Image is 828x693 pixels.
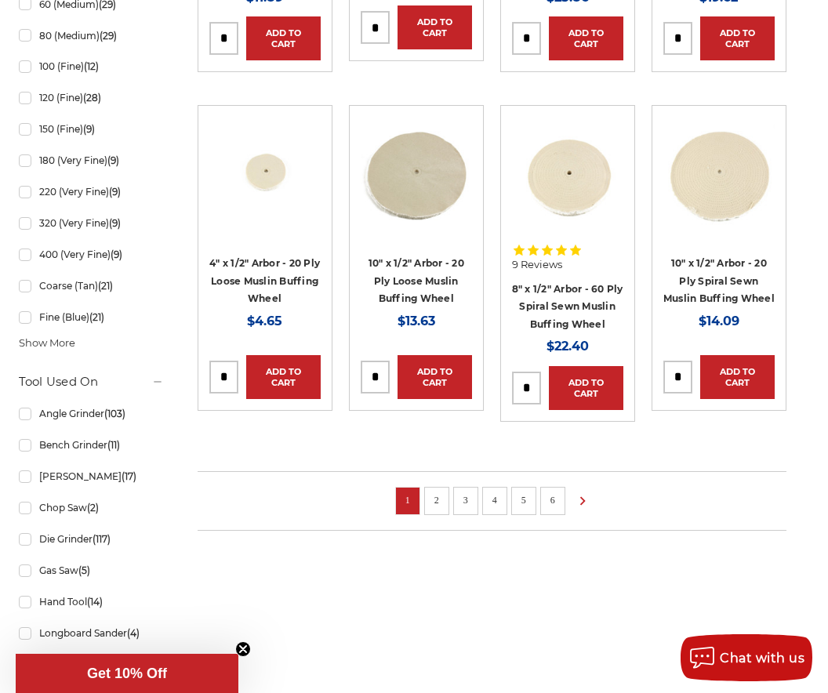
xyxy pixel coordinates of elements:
span: $22.40 [547,339,589,354]
span: (5) [78,564,90,576]
a: Fine (Blue) [19,303,164,331]
span: (103) [104,408,125,419]
span: (9) [111,249,122,260]
span: (12) [84,60,99,72]
a: Add to Cart [398,5,472,49]
a: Gas Saw [19,557,164,584]
a: 5 [516,492,532,509]
span: (28) [83,92,101,103]
a: Add to Cart [246,16,321,60]
span: (2) [87,502,99,513]
a: 80 (Medium) [19,22,164,49]
span: (21) [89,311,104,323]
a: Add to Cart [700,355,775,399]
a: 1 [400,492,416,509]
span: $13.63 [398,314,435,328]
span: (21) [98,280,113,292]
a: Chop Saw [19,494,164,521]
a: 150 (Fine) [19,115,164,143]
a: Bench Grinder [19,431,164,459]
a: 10" x 1/2" Arbor - 20 Ply Spiral Sewn Muslin Buffing Wheel [663,257,775,304]
a: 220 (Very Fine) [19,178,164,205]
a: 10" x 1/2" Arbor - 20 Ply Loose Muslin Buffing Wheel [369,257,464,304]
span: (17) [122,470,136,482]
button: Close teaser [235,641,251,657]
a: 180 (Very Fine) [19,147,164,174]
img: small buffing wheel 4 inch 20 ply muslin cotton [209,117,321,228]
a: [PERSON_NAME] [19,463,164,490]
a: 100 (Fine) [19,53,164,80]
span: Show More [19,336,75,351]
a: Longboard Sander [19,619,164,647]
span: (11) [107,439,120,451]
a: Angle Grinder [19,400,164,427]
span: (14) [87,596,103,608]
a: 2 [429,492,445,509]
span: (29) [100,30,117,42]
a: 320 (Very Fine) [19,209,164,237]
button: Chat with us [681,634,812,681]
img: 10" x 1/2" arbor hole cotton loose buffing wheel 20 ply [361,117,472,228]
a: 400 (Very Fine) [19,241,164,268]
img: muslin spiral sewn buffing wheel 8" x 1/2" x 60 ply [512,117,623,228]
a: Coarse (Tan) [19,272,164,299]
img: 10 inch buffing wheel spiral sewn 20 ply [663,117,775,228]
span: $4.65 [247,314,282,328]
a: Add to Cart [700,16,775,60]
a: 8" x 1/2" Arbor - 60 Ply Spiral Sewn Muslin Buffing Wheel [512,283,623,330]
a: Add to Cart [246,355,321,399]
h5: Tool Used On [19,372,164,391]
span: (9) [107,154,119,166]
span: Get 10% Off [87,666,167,681]
a: Hand Tool [19,588,164,615]
div: Get 10% OffClose teaser [16,654,238,693]
a: 6 [545,492,561,509]
a: 3 [458,492,474,509]
a: Die Grinder [19,525,164,553]
span: (117) [93,533,111,545]
a: 4 [487,492,503,509]
span: Chat with us [720,651,804,666]
span: (4) [127,627,140,639]
span: (9) [109,186,121,198]
a: Mini Chop Saw [19,651,164,678]
a: 4" x 1/2" Arbor - 20 Ply Loose Muslin Buffing Wheel [209,257,320,304]
span: (9) [109,217,121,229]
span: 9 Reviews [512,259,562,270]
a: Add to Cart [398,355,472,399]
a: 120 (Fine) [19,84,164,111]
a: Add to Cart [549,16,623,60]
a: Add to Cart [549,366,623,410]
span: $14.09 [699,314,739,328]
span: (9) [83,123,95,135]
